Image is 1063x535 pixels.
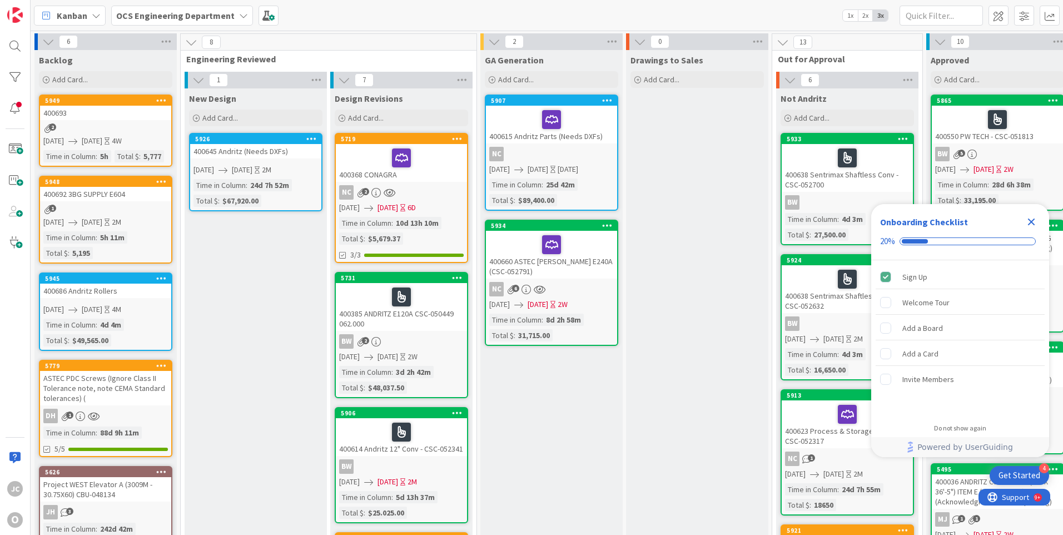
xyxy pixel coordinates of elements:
div: Time in Column [785,213,837,225]
div: 400660 ASTEC [PERSON_NAME] E240A (CSC-052791) [486,231,617,279]
div: Time in Column [489,314,542,326]
div: BW [935,147,950,161]
div: 5865 [937,97,1063,105]
span: Add Card... [52,75,88,85]
div: 5933 [787,135,913,143]
div: Onboarding Checklist [880,215,968,229]
div: NC [336,185,467,200]
span: : [809,499,811,511]
input: Quick Filter... [900,6,983,26]
img: Visit kanbanzone.com [7,7,23,23]
span: : [96,150,97,162]
div: 4d 3m [839,348,866,360]
div: 2W [1004,164,1014,175]
div: 5495400036 ANDRITZ CSC-045524 (20" X 36'-5") ITEM E (14.000.1 & .2) (Acknowledgment needs updating) [932,464,1063,509]
div: 5926400645 Andritz (Needs DXFs) [190,134,321,158]
b: OCS Engineering Department [116,10,235,21]
div: Add a Card [902,347,938,360]
div: 20% [880,236,895,246]
div: Time in Column [339,491,391,503]
div: 6D [408,202,416,214]
div: 5d 13h 37m [393,491,438,503]
div: Invite Members is incomplete. [876,367,1045,392]
span: : [987,179,989,191]
div: 5945400686 Andritz Rollers [40,274,171,298]
div: 2M [408,476,417,488]
div: 31,715.00 [515,329,553,341]
span: [DATE] [232,164,252,176]
div: 5934400660 ASTEC [PERSON_NAME] E240A (CSC-052791) [486,221,617,279]
div: Invite Members [902,373,954,386]
div: Checklist progress: 20% [880,236,1040,246]
div: 25d 42m [543,179,578,191]
span: : [96,319,97,331]
span: [DATE] [339,202,360,214]
div: 5924400638 Sentrimax Shaftless Conv - CSC-052632 [782,255,913,313]
span: Engineering Reviewed [186,53,463,65]
span: : [218,195,220,207]
div: BW [339,334,354,349]
span: : [96,231,97,244]
div: 5907400615 Andritz Parts (Needs DXFs) [486,96,617,143]
span: 8 [202,36,221,49]
div: Get Started [999,470,1040,481]
div: 5948400692 3BG SUPPLY E604 [40,177,171,201]
div: $5,679.37 [365,232,403,245]
span: : [391,217,393,229]
div: Total $ [193,195,218,207]
span: : [68,247,69,259]
div: 3d 2h 42m [393,366,434,378]
span: 2 [49,123,56,131]
div: DH [43,409,58,423]
div: 5906400614 Andritz 12" Conv - CSC-052341 [336,408,467,456]
div: 5731 [341,274,467,282]
div: Total $ [489,194,514,206]
div: Total $ [935,194,960,206]
div: 5906 [336,408,467,418]
div: BW [336,334,467,349]
div: 400368 CONAGRA [336,144,467,182]
span: Add Card... [794,113,829,123]
div: BW [932,147,1063,161]
div: 242d 42m [97,523,136,535]
div: JC [7,481,23,497]
div: 5731 [336,273,467,283]
div: 5948 [45,178,171,186]
div: 5731400385 ANDRITZ E120A CSC-050449 062.000 [336,273,467,331]
div: 5926 [195,135,321,143]
span: 1 [973,515,980,522]
span: 5 [958,150,965,157]
div: BW [785,195,799,210]
div: 4W [112,135,122,147]
span: [DATE] [43,216,64,228]
div: 9+ [56,4,62,13]
div: 5495 [932,464,1063,474]
div: 5,777 [141,150,164,162]
div: Total $ [339,382,364,394]
span: : [960,194,961,206]
div: 400036 ANDRITZ CSC-045524 (20" X 36'-5") ITEM E (14.000.1 & .2) (Acknowledgment needs updating) [932,474,1063,509]
div: 5779ASTEC PDC Screws (Ignore Class II Tolerance note, note CEMA Standard tolerances) ( [40,361,171,405]
div: 5626 [45,468,171,476]
div: Footer [871,437,1049,457]
div: 5948 [40,177,171,187]
div: 33,195.00 [961,194,999,206]
div: Time in Column [43,150,96,162]
div: [DATE] [558,164,578,175]
div: Checklist Container [871,204,1049,457]
span: 2 [362,188,369,195]
div: 4M [112,304,121,315]
div: Project WEST Elevator A (3009M - 30.75X60) CBU-048134 [40,477,171,502]
span: 1 [49,205,56,212]
span: : [96,523,97,535]
div: 5934 [491,222,617,230]
span: [DATE] [193,164,214,176]
span: Powered by UserGuiding [917,440,1013,454]
div: NC [486,282,617,296]
span: 2 [505,35,524,48]
span: [DATE] [339,476,360,488]
div: 400623 Process & Storage 14" Conv CSC-052317 [782,400,913,448]
div: 5h [97,150,111,162]
div: 400385 ANDRITZ E120A CSC-050449 062.000 [336,283,467,331]
span: [DATE] [377,202,398,214]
